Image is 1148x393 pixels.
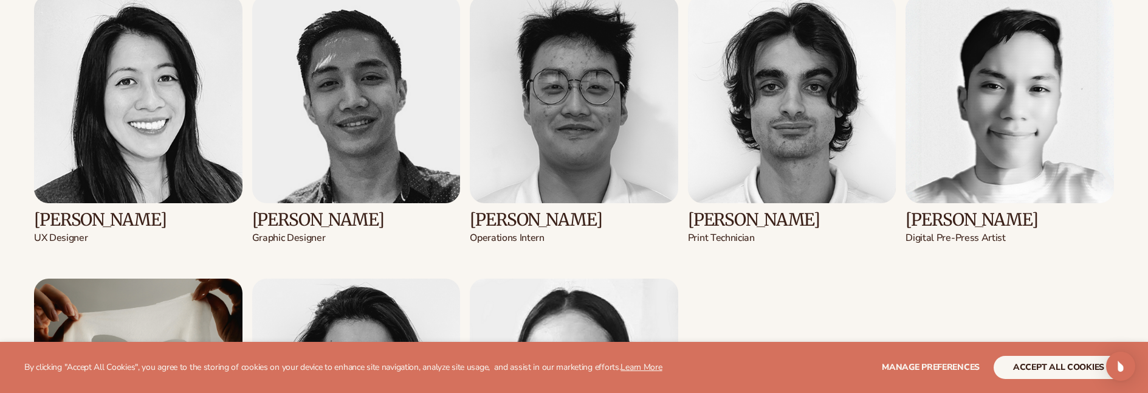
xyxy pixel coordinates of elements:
[34,232,242,245] p: UX Designer
[470,210,678,229] h3: [PERSON_NAME]
[688,232,896,245] p: Print Technician
[882,356,980,379] button: Manage preferences
[470,232,678,245] p: Operations Intern
[34,210,242,229] h3: [PERSON_NAME]
[906,210,1114,229] h3: [PERSON_NAME]
[252,210,461,229] h3: [PERSON_NAME]
[882,361,980,373] span: Manage preferences
[620,361,662,373] a: Learn More
[906,232,1114,245] p: Digital Pre-Press Artist
[24,363,662,373] p: By clicking "Accept All Cookies", you agree to the storing of cookies on your device to enhance s...
[994,356,1124,379] button: accept all cookies
[1106,352,1135,381] div: Open Intercom Messenger
[688,210,896,229] h3: [PERSON_NAME]
[252,232,461,245] p: Graphic Designer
